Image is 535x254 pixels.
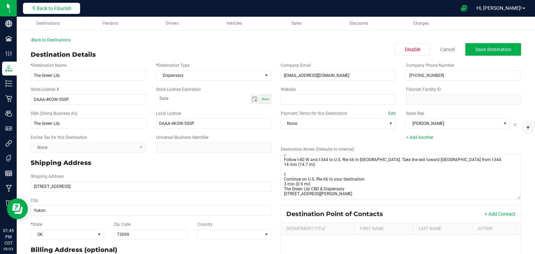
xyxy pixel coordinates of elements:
label: City [31,197,38,204]
label: State License Expiration [156,86,201,93]
input: Date [156,94,250,103]
inline-svg: Tags [5,155,12,162]
th: Action [472,223,516,235]
span: Save destination [475,47,511,52]
span: Open Ecommerce Menu [456,1,472,15]
i: Remove [510,120,518,128]
iframe: Resource center [7,198,28,219]
inline-svg: User Roles [5,125,12,132]
div: Destination Details [31,50,96,59]
inline-svg: Integrations [5,140,12,147]
inline-svg: Retail [5,95,12,102]
label: Destination Type [156,62,189,69]
span: Sales [292,21,302,26]
span: Toggle calendar [250,94,260,104]
div: Destination Point of Contacts [286,210,388,218]
button: Disable [395,43,430,56]
button: Back to Flourish [23,3,80,14]
inline-svg: Configuration [5,50,12,57]
span: Dispensary [156,71,262,80]
span: Hi, [PERSON_NAME]! [476,5,522,11]
th: Last Name [413,223,472,235]
span: Charges [413,21,429,26]
label: Flourish Facility ID [406,86,441,93]
span: Destinations [36,21,60,26]
inline-svg: Manufacturing [5,185,12,192]
inline-svg: Billing [5,200,12,207]
span: Now [262,97,269,101]
span: Vendors [102,21,118,26]
inline-svg: Inventory [5,80,12,87]
input: (123) 456-7890 [406,70,521,81]
span: OK [31,230,95,239]
a: Back to Destinations [31,38,71,42]
span: Discounts [349,21,368,26]
label: Destination Name [31,62,67,69]
label: Sales Rep [406,110,424,117]
label: State License # [31,86,59,93]
span: [PERSON_NAME] [406,119,501,128]
inline-svg: Company [5,20,12,27]
label: Zip Code [114,221,131,228]
inline-svg: Distribution [5,65,12,72]
label: Country [197,221,212,228]
a: Cancel [440,46,455,53]
inline-svg: Users [5,110,12,117]
label: Destination Notes (Defaults to internal) [281,146,354,152]
a: Edit [388,111,396,116]
label: Payment Terms for this Destination [281,110,396,117]
label: Universal Business Identifier [156,134,209,141]
label: Local License [156,110,181,117]
inline-svg: Facilities [5,35,12,42]
label: Website [281,86,296,93]
span: Back to Flourish [37,6,71,11]
p: Shipping Address [31,158,271,168]
button: Save destination [465,43,521,56]
label: Excise Tax for this Destination [31,134,87,141]
p: 09/23 [3,246,14,252]
inline-svg: Reports [5,170,12,177]
label: Company Phone Number [406,62,454,69]
button: + Add Contact [484,211,515,217]
p: 01:45 PM CDT [3,228,14,246]
span: Disable [405,47,420,52]
label: DBA (Doing Business As) [31,110,77,117]
th: Department/Title [281,223,355,235]
span: None [281,119,387,128]
span: Drivers [166,21,179,26]
th: First Name [354,223,413,235]
a: + Add Another [406,135,433,140]
label: Shipping Address [31,173,64,180]
span: Vehicles [226,21,242,26]
label: Company Email [281,62,311,69]
label: State [31,221,42,228]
